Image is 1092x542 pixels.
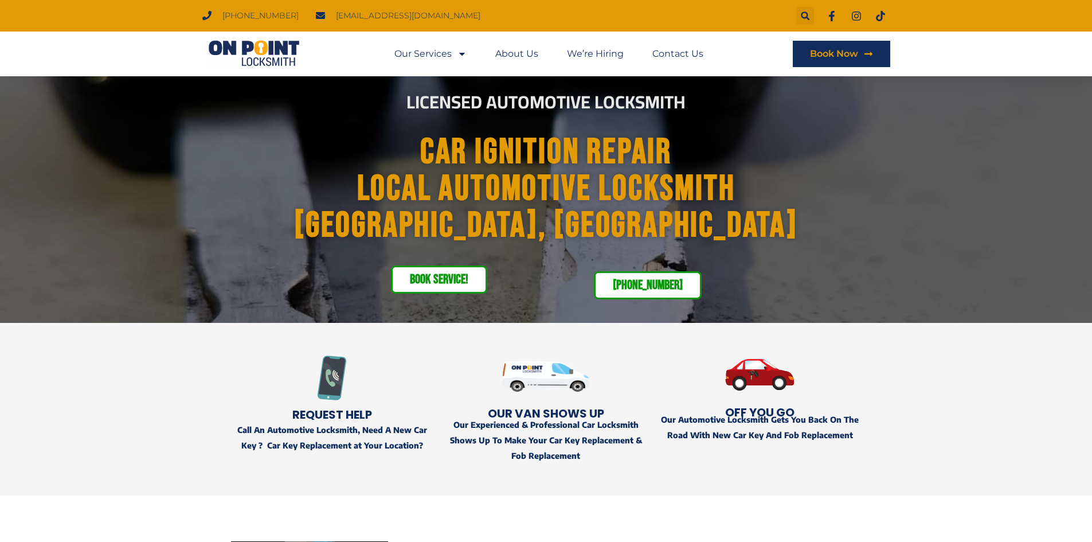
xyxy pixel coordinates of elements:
h2: Off You Go [659,407,861,418]
span: Book Now [810,49,858,59]
span: [EMAIL_ADDRESS][DOMAIN_NAME] [333,8,480,24]
a: Our Services [394,41,467,67]
p: Call An Automotive Locksmith, Need A New Car Key ? Car Key Replacement at Your Location? [231,422,433,453]
p: Our Automotive Locksmith Gets You Back On The Road With New Car Key And Fob Replacement [659,412,861,443]
a: [PHONE_NUMBER] [594,271,702,299]
span: [PHONE_NUMBER] [220,8,299,24]
a: We’re Hiring [567,41,624,67]
a: Book Now [793,41,890,67]
img: Car Ignition Repair - Abbotsford, BC 1 [502,340,590,412]
a: Book service! [391,266,487,294]
img: Car Ignition Repair - Abbotsford, BC 2 [659,340,861,410]
a: About Us [495,41,538,67]
img: Call for Emergency Locksmith Services Help in Coquitlam Tri-cities [310,356,354,400]
span: Book service! [410,273,468,286]
div: Search [796,7,814,25]
p: Our Experienced & Professional Car Locksmith Shows Up To Make Your Car Key Replacement & Fob Repl... [445,417,647,464]
h2: Request Help [231,409,433,420]
nav: Menu [394,41,703,67]
a: Contact Us [652,41,703,67]
h2: Licensed Automotive Locksmith [229,93,863,111]
span: [PHONE_NUMBER] [613,279,683,292]
h1: Car Ignition Repair Local Automotive Locksmith [GEOGRAPHIC_DATA], [GEOGRAPHIC_DATA] [237,134,855,244]
h2: OUR VAN Shows Up [445,408,647,419]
